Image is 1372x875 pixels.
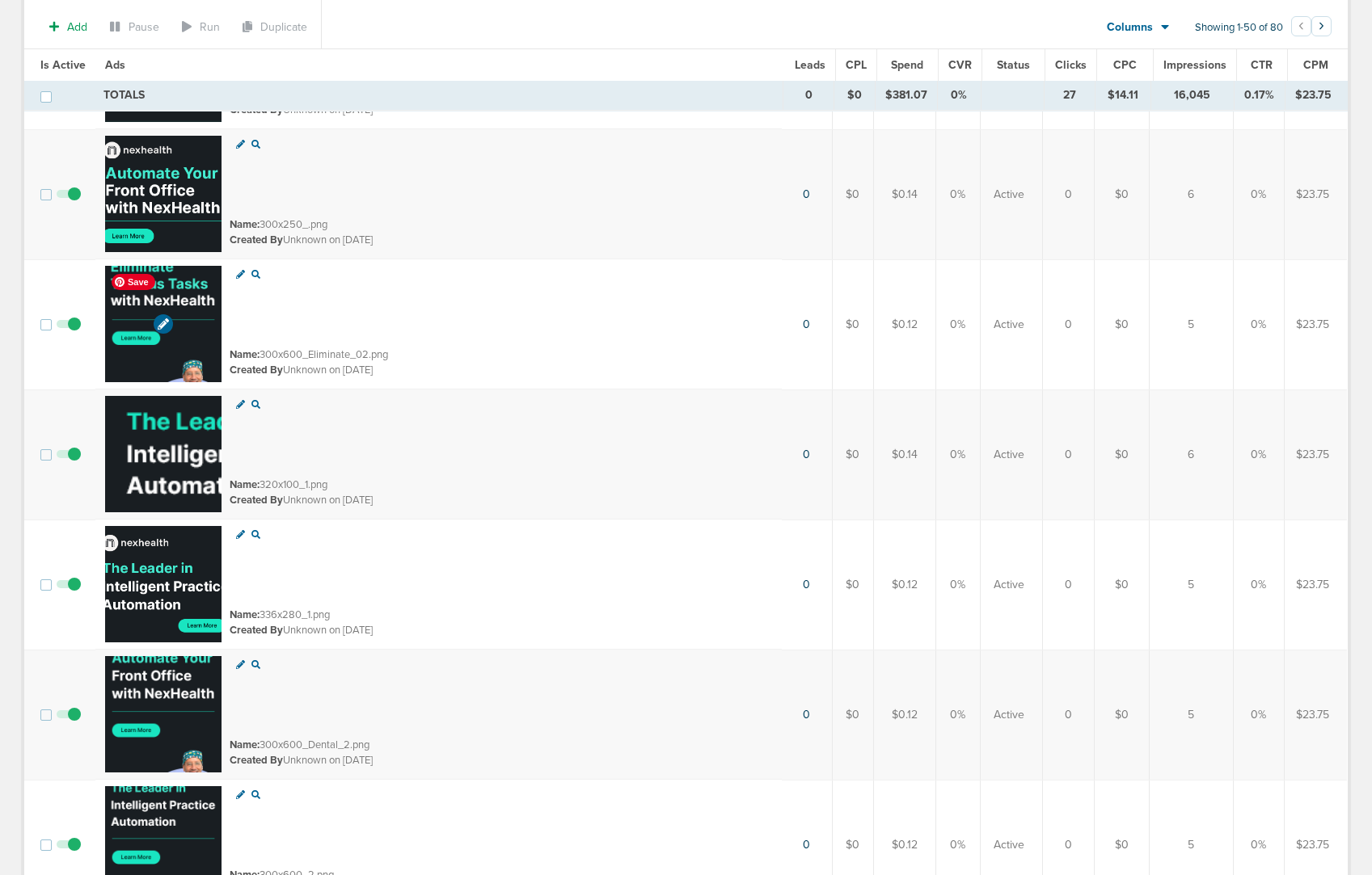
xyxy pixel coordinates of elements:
td: 0 [1042,259,1094,389]
td: 0% [1233,259,1284,389]
span: Created By [230,754,283,767]
button: Add [40,15,96,39]
button: Go to next page [1311,16,1332,36]
td: $23.75 [1284,520,1347,650]
img: Ad image [105,136,222,252]
span: Impressions [1163,58,1226,72]
span: Status [997,58,1030,72]
span: Name: [230,478,260,491]
span: Active [994,317,1024,333]
td: 0 [1042,520,1094,650]
td: 0% [1233,389,1284,520]
td: $14.11 [1095,81,1150,110]
span: CPM [1303,58,1328,72]
td: $381.07 [875,81,937,110]
td: 0% [1233,129,1284,259]
td: 0% [936,259,980,389]
td: $0 [834,81,875,110]
td: 0 [1042,129,1094,259]
a: 0 [803,838,810,852]
td: $0 [1095,129,1150,259]
span: Created By [230,233,283,246]
td: 5 [1150,520,1233,650]
td: $23.75 [1285,81,1348,110]
span: Created By [230,494,283,507]
td: 0% [936,129,980,259]
span: CPL [846,58,867,72]
td: TOTALS [94,81,783,110]
td: 0 [783,81,834,110]
td: 6 [1150,389,1233,520]
td: $0.12 [874,259,936,389]
td: 0% [936,520,980,650]
span: Name: [230,218,260,231]
span: Ads [105,58,125,72]
span: Created By [230,364,283,377]
small: Unknown on [DATE] [230,493,373,507]
span: Active [994,447,1024,463]
td: $23.75 [1284,650,1347,780]
img: Ad image [105,656,222,772]
td: 16,045 [1151,81,1234,110]
img: Ad image [105,396,222,512]
td: $0.12 [874,520,936,650]
a: 0 [803,318,810,331]
td: 6 [1150,129,1233,259]
span: Save [112,274,155,290]
td: $0 [1095,520,1150,650]
small: Unknown on [DATE] [230,753,373,768]
small: 300x600_Dental_2.png [230,738,369,751]
td: $0 [1095,259,1150,389]
td: 0% [936,389,980,520]
span: Active [994,707,1024,723]
small: 300x250_.png [230,218,327,231]
td: 0 [1042,650,1094,780]
small: Unknown on [DATE] [230,623,373,637]
img: Ad image [105,526,222,642]
small: 300x600_Eliminate_02.png [230,348,388,361]
span: Clicks [1055,58,1087,72]
td: 0.17% [1234,81,1285,110]
td: $0 [1095,650,1150,780]
td: 0% [936,650,980,780]
span: Created By [230,624,283,637]
small: 320x100_1.png [230,478,327,491]
a: 0 [803,448,810,461]
td: $0 [832,129,873,259]
span: Showing 1-50 of 80 [1195,21,1283,35]
span: Is Active [40,58,86,72]
span: Columns [1107,19,1153,36]
span: Created By [230,103,283,116]
td: $0 [832,520,873,650]
td: $0 [1095,389,1150,520]
td: $0.12 [874,650,936,780]
td: $0 [832,389,873,520]
td: 0 [1042,389,1094,520]
span: CTR [1251,58,1273,72]
td: $23.75 [1284,389,1347,520]
span: Name: [230,738,260,751]
td: $23.75 [1284,259,1347,389]
img: Ad image [105,266,222,382]
td: $23.75 [1284,129,1347,259]
span: Leads [795,58,825,72]
a: 0 [803,578,810,591]
span: CVR [948,58,972,72]
td: 5 [1150,650,1233,780]
td: $0.14 [874,129,936,259]
span: Name: [230,608,260,621]
td: 27 [1044,81,1095,110]
span: Name: [230,348,260,361]
td: 0% [1233,650,1284,780]
span: Add [67,20,87,34]
span: Active [994,187,1024,203]
small: 336x280_1.png [230,608,330,621]
small: Unknown on [DATE] [230,363,373,377]
td: $0 [832,259,873,389]
a: 0 [803,708,810,721]
span: Active [994,577,1024,593]
span: Active [994,837,1024,853]
td: $0.14 [874,389,936,520]
td: 0% [1233,520,1284,650]
td: 5 [1150,259,1233,389]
